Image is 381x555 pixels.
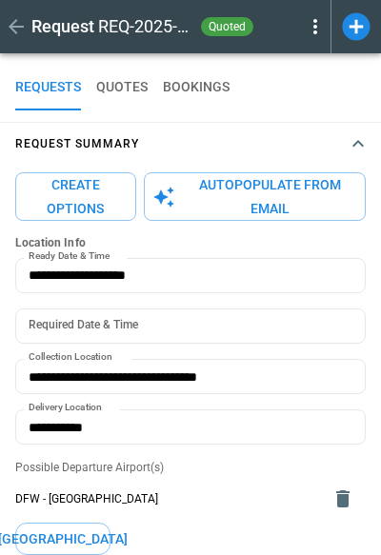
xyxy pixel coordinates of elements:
[29,401,102,415] label: Delivery Location
[15,65,81,110] button: REQUESTS
[31,15,94,38] h1: Request
[15,140,139,149] h4: Request Summary
[15,236,366,250] h6: Location Info
[15,258,352,293] input: Choose date, selected date is Nov 5, 2025
[163,65,230,110] button: BOOKINGS
[324,480,362,518] button: delete
[205,20,250,33] span: quoted
[15,491,320,507] span: DFW - [GEOGRAPHIC_DATA]
[144,172,366,221] button: Autopopulate from Email
[29,249,110,264] label: Ready Date & Time
[15,308,352,344] input: Choose date
[29,350,112,365] label: Collection Location
[98,15,193,38] h2: REQ-2025-000015
[15,172,136,221] button: Create Options
[96,65,148,110] button: QUOTES
[15,460,366,476] p: Possible Departure Airport(s)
